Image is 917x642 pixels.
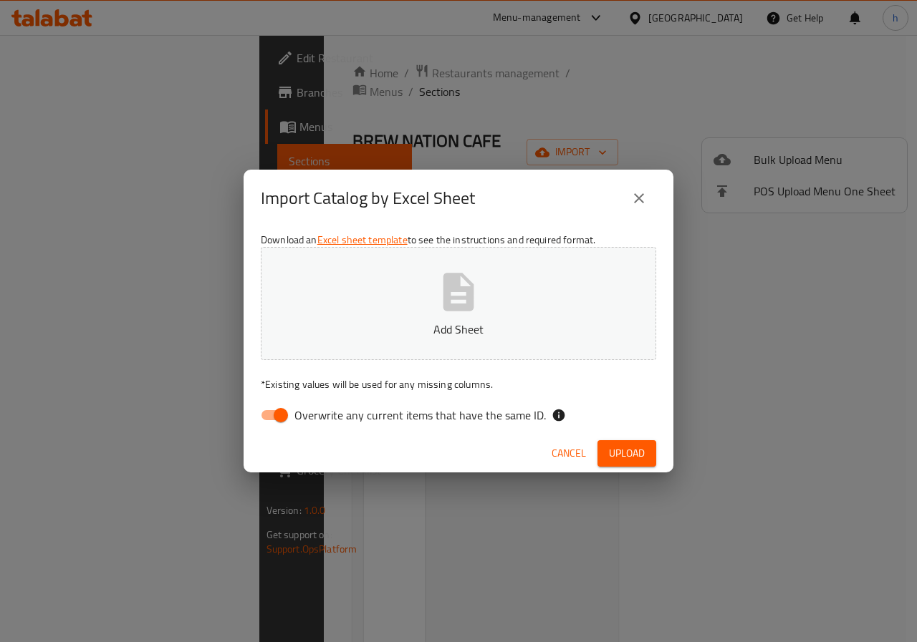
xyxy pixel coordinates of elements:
[552,444,586,462] span: Cancel
[552,408,566,422] svg: If the overwrite option isn't selected, then the items that match an existing ID will be ignored ...
[546,440,592,467] button: Cancel
[317,230,408,249] a: Excel sheet template
[609,444,645,462] span: Upload
[597,440,656,467] button: Upload
[294,407,546,424] span: Overwrite any current items that have the same ID.
[261,187,475,210] h2: Import Catalog by Excel Sheet
[283,321,634,338] p: Add Sheet
[261,247,656,360] button: Add Sheet
[622,181,656,215] button: close
[261,377,656,391] p: Existing values will be used for any missing columns.
[244,227,673,434] div: Download an to see the instructions and required format.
